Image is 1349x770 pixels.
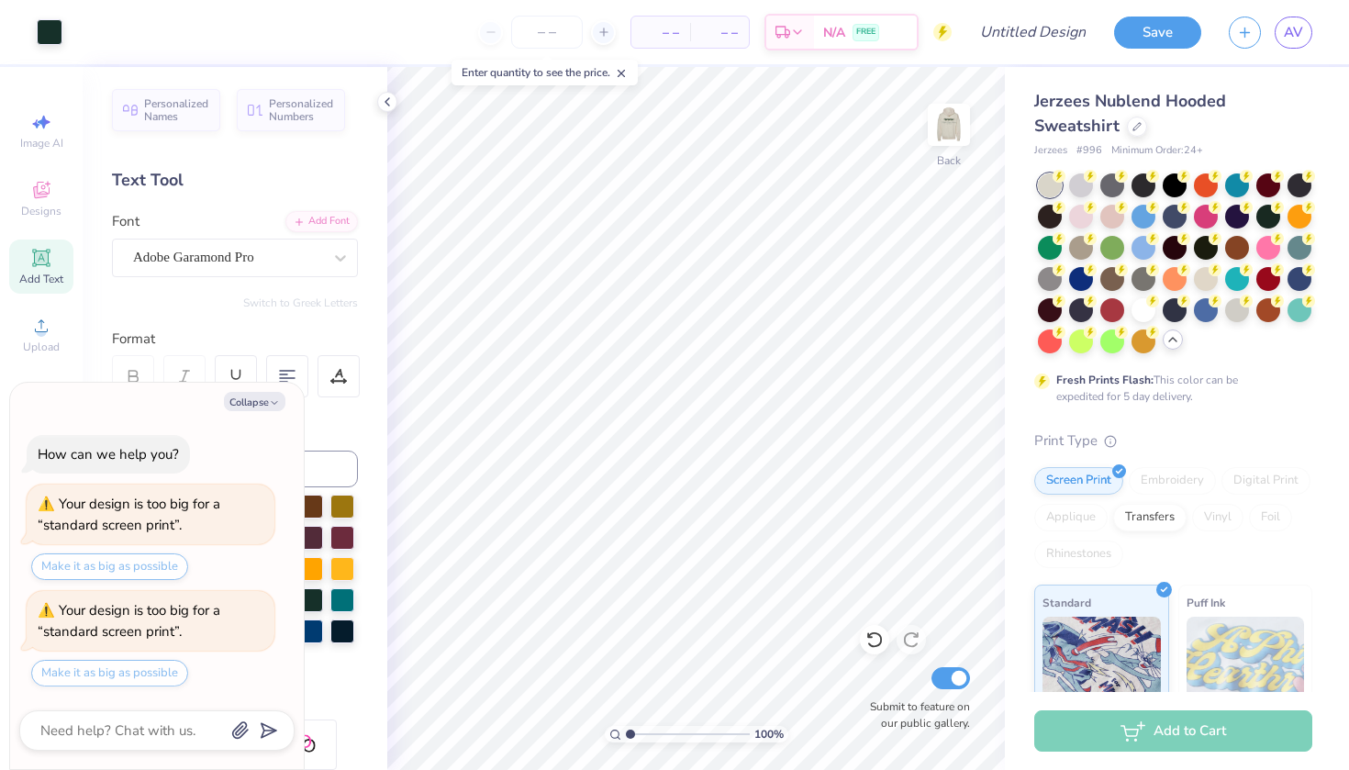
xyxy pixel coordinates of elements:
div: Print Type [1034,430,1312,452]
span: – – [701,23,738,42]
strong: Fresh Prints Flash: [1056,373,1154,387]
button: Save [1114,17,1201,49]
label: Font [112,211,139,232]
div: Applique [1034,504,1108,531]
span: # 996 [1076,143,1102,159]
span: AV [1284,22,1303,43]
button: Switch to Greek Letters [243,296,358,310]
span: FREE [856,26,875,39]
div: Enter quantity to see the price. [452,60,638,85]
div: Embroidery [1129,467,1216,495]
span: Personalized Names [144,97,209,123]
div: Foil [1249,504,1292,531]
label: Submit to feature on our public gallery. [860,698,970,731]
button: Collapse [224,392,285,411]
img: Puff Ink [1187,617,1305,709]
img: Standard [1042,617,1161,709]
span: – – [642,23,679,42]
span: Personalized Numbers [269,97,334,123]
span: Standard [1042,593,1091,612]
div: Digital Print [1221,467,1310,495]
img: Back [931,106,967,143]
div: Text Tool [112,168,358,193]
span: Jerzees [1034,143,1067,159]
div: Add Font [285,211,358,232]
span: Minimum Order: 24 + [1111,143,1203,159]
div: Format [112,329,360,350]
div: Your design is too big for a “standard screen print”. [38,601,220,641]
span: Puff Ink [1187,593,1225,612]
div: Back [937,152,961,169]
span: N/A [823,23,845,42]
span: Image AI [20,136,63,151]
span: Designs [21,204,61,218]
a: AV [1275,17,1312,49]
input: Untitled Design [965,14,1100,50]
span: 100 % [754,726,784,742]
input: – – [511,16,583,49]
div: This color can be expedited for 5 day delivery. [1056,372,1282,405]
div: Screen Print [1034,467,1123,495]
span: Jerzees Nublend Hooded Sweatshirt [1034,90,1226,137]
div: Transfers [1113,504,1187,531]
div: Vinyl [1192,504,1243,531]
div: How can we help you? [38,445,179,463]
div: Your design is too big for a “standard screen print”. [38,495,220,534]
div: Rhinestones [1034,541,1123,568]
span: Add Text [19,272,63,286]
span: Upload [23,340,60,354]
